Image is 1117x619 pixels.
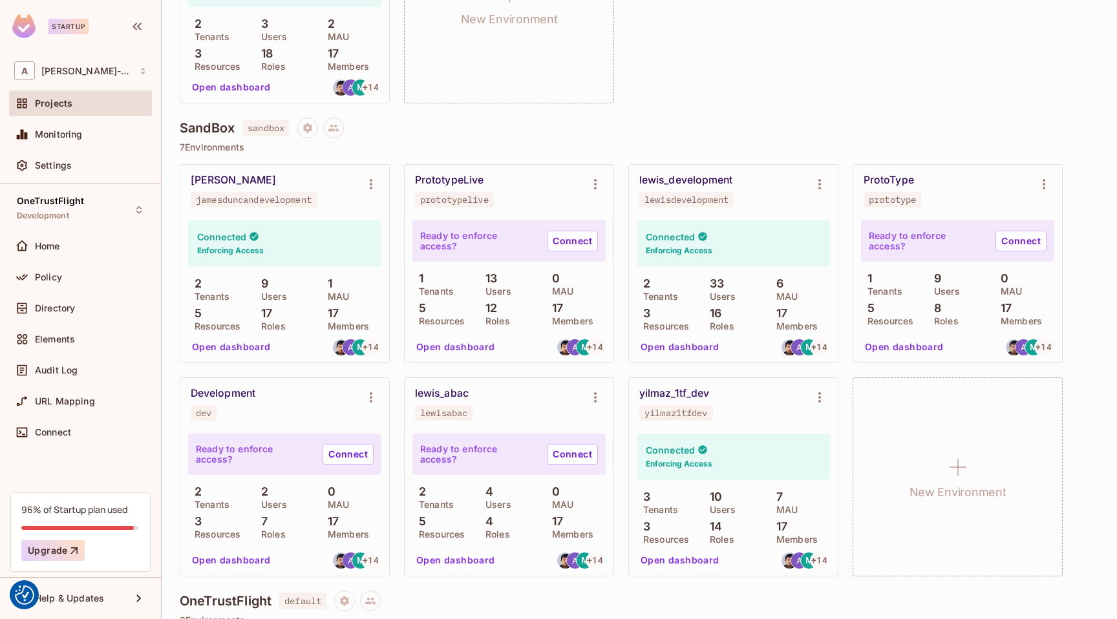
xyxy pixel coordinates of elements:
[415,174,484,187] div: PrototypeLive
[255,529,286,540] p: Roles
[703,534,734,545] p: Roles
[791,339,807,355] img: artem.jeman@trustflight.com
[321,515,339,528] p: 17
[188,61,240,72] p: Resources
[255,17,268,30] p: 3
[782,339,798,355] img: alexander.ip@trustflight.com
[581,556,589,565] span: M
[994,316,1042,326] p: Members
[279,593,326,609] span: default
[805,556,813,565] span: M
[644,408,708,418] div: yilmaz1tfdev
[188,529,240,540] p: Resources
[17,211,69,221] span: Development
[582,384,608,410] button: Environment settings
[869,231,985,251] p: Ready to enforce access?
[187,337,276,357] button: Open dashboard
[861,286,902,297] p: Tenants
[321,321,369,331] p: Members
[420,408,467,418] div: lewisabac
[412,302,426,315] p: 5
[180,120,235,136] h4: SandBox
[188,321,240,331] p: Resources
[255,291,287,302] p: Users
[1006,339,1022,355] img: alexander.ip@trustflight.com
[196,194,312,205] div: jamesduncandevelopment
[479,529,510,540] p: Roles
[242,120,290,136] span: sandbox
[637,321,689,331] p: Resources
[805,342,813,351] span: M
[994,272,1008,285] p: 0
[461,10,558,29] h1: New Environment
[420,231,537,251] p: Ready to enforce access?
[188,307,202,320] p: 5
[333,79,349,96] img: alexander.ip@trustflight.com
[321,499,349,510] p: MAU
[479,302,497,315] p: 12
[35,303,75,313] span: Directory
[255,47,273,60] p: 18
[770,490,783,503] p: 7
[333,339,349,355] img: alexander.ip@trustflight.com
[546,529,593,540] p: Members
[811,556,827,565] span: + 14
[412,515,426,528] p: 5
[180,593,271,609] h4: OneTrustFlight
[255,485,268,498] p: 2
[479,515,493,528] p: 4
[41,66,133,76] span: Workspace: alex-trustflight-sandbox
[782,552,798,569] img: alexander.ip@trustflight.com
[255,277,268,290] p: 9
[323,444,374,465] a: Connect
[343,339,359,355] img: artem.jeman@trustflight.com
[479,485,493,498] p: 4
[703,505,736,515] p: Users
[546,515,563,528] p: 17
[188,277,202,290] p: 2
[928,302,941,315] p: 8
[546,316,593,326] p: Members
[21,540,85,561] button: Upgrade
[479,272,497,285] p: 13
[35,427,71,437] span: Connect
[770,291,798,302] p: MAU
[415,387,469,400] div: lewis_abac
[703,321,734,331] p: Roles
[196,444,312,465] p: Ready to enforce access?
[807,384,833,410] button: Environment settings
[546,272,560,285] p: 0
[188,47,202,60] p: 3
[547,231,598,251] a: Connect
[546,302,563,315] p: 17
[412,499,454,510] p: Tenants
[770,277,783,290] p: 6
[479,286,511,297] p: Users
[255,321,286,331] p: Roles
[180,142,1099,152] p: 7 Environments
[255,515,268,528] p: 7
[567,339,583,355] img: artem.jeman@trustflight.com
[35,129,83,140] span: Monitoring
[412,272,423,285] p: 1
[321,32,349,42] p: MAU
[297,124,318,136] span: Project settings
[910,483,1006,502] h1: New Environment
[15,585,34,605] button: Consent Preferences
[197,231,246,243] h4: Connected
[639,174,732,187] div: lewis_development
[1031,171,1057,197] button: Environment settings
[994,302,1012,315] p: 17
[343,79,359,96] img: artem.jeman@trustflight.com
[12,14,36,38] img: SReyMgAAAABJRU5ErkJggg==
[479,316,510,326] p: Roles
[770,534,818,545] p: Members
[357,83,365,92] span: M
[358,171,384,197] button: Environment settings
[637,490,650,503] p: 3
[582,171,608,197] button: Environment settings
[333,552,349,569] img: alexander.ip@trustflight.com
[1036,342,1051,351] span: + 14
[770,321,818,331] p: Members
[48,19,89,34] div: Startup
